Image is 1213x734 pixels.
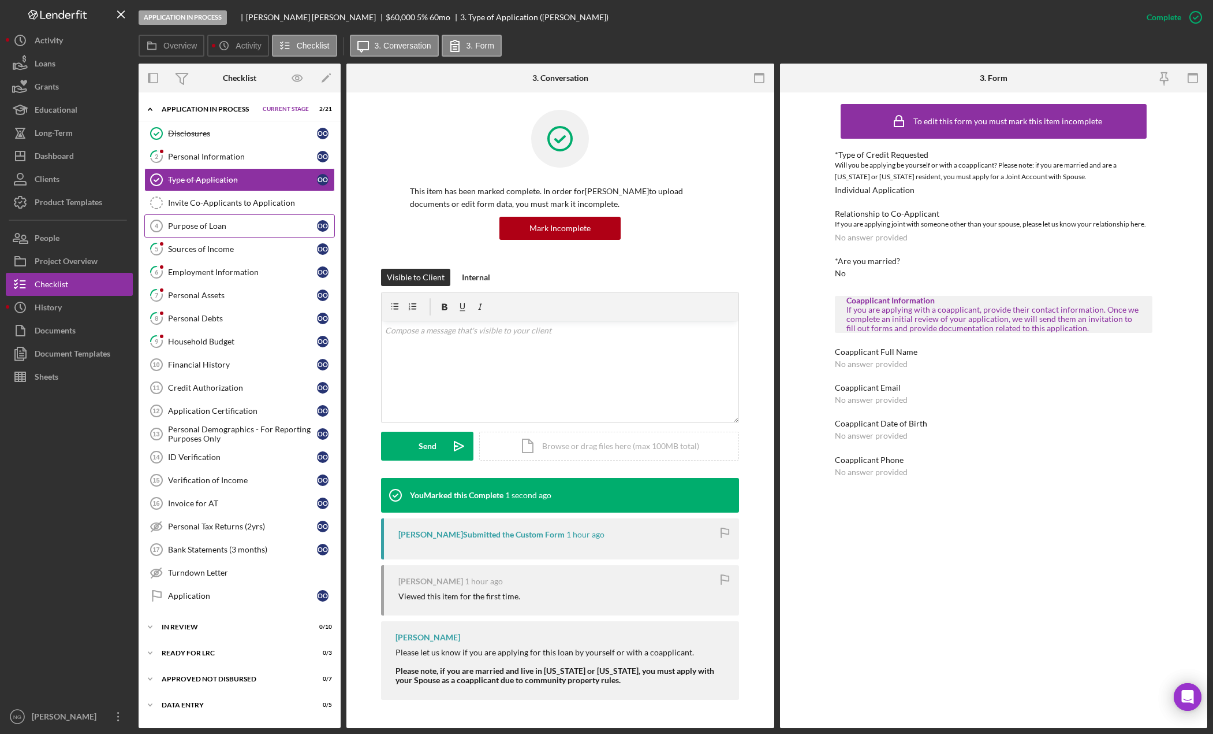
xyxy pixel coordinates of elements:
a: 2Personal InformationOO [144,145,335,168]
div: Personal Assets [168,291,317,300]
div: Loans [35,52,55,78]
a: 15Verification of IncomeOO [144,469,335,492]
div: Document Templates [35,342,110,368]
div: 2 / 21 [311,106,332,113]
div: 3. Type of Application ([PERSON_NAME]) [460,13,609,22]
div: O O [317,174,329,186]
a: History [6,296,133,319]
div: Individual Application [835,186,915,195]
div: O O [317,544,329,555]
div: Checklist [35,273,68,299]
div: Complete [1147,6,1181,29]
div: Sources of Income [168,244,317,254]
button: Educational [6,98,133,121]
button: Long-Term [6,121,133,144]
div: No answer provided [835,468,908,477]
div: [PERSON_NAME] Submitted the Custom Form [398,530,565,539]
span: $60,000 [386,12,415,22]
a: 5Sources of IncomeOO [144,238,335,261]
div: Employment Information [168,268,317,277]
a: 9Household BudgetOO [144,330,335,353]
a: People [6,227,133,250]
div: O O [317,451,329,463]
div: Documents [35,319,76,345]
a: 7Personal AssetsOO [144,284,335,307]
div: Relationship to Co-Applicant [835,209,1152,218]
div: Activity [35,29,63,55]
div: Product Templates [35,191,102,217]
div: O O [317,266,329,278]
div: Personal Information [168,152,317,161]
div: Dashboard [35,144,74,170]
div: [PERSON_NAME] [PERSON_NAME] [246,13,386,22]
div: O O [317,521,329,532]
div: O O [317,590,329,602]
div: O O [317,128,329,139]
tspan: 11 [152,384,159,391]
a: 16Invoice for ATOO [144,492,335,515]
button: Grants [6,75,133,98]
div: [PERSON_NAME] [395,633,460,642]
a: Activity [6,29,133,52]
div: Household Budget [168,337,317,346]
button: Product Templates [6,191,133,214]
text: NG [13,714,21,720]
div: Bank Statements (3 months) [168,545,317,554]
button: Loans [6,52,133,75]
button: Checklist [272,35,337,57]
div: Approved Not Disbursed [162,676,303,683]
div: Disclosures [168,129,317,138]
div: [PERSON_NAME] [398,577,463,586]
div: History [35,296,62,322]
div: [PERSON_NAME] [29,705,104,731]
a: Document Templates [6,342,133,365]
button: Project Overview [6,250,133,273]
a: 12Application CertificationOO [144,399,335,422]
button: Documents [6,319,133,342]
a: 10Financial HistoryOO [144,353,335,376]
span: Current Stage [263,106,309,113]
div: O O [317,313,329,324]
div: Ready for LRC [162,650,303,657]
tspan: 14 [152,454,160,461]
a: Turndown Letter [144,561,335,584]
div: Coapplicant Email [835,383,1152,392]
div: Coapplicant Phone [835,455,1152,465]
a: DisclosuresOO [144,122,335,145]
div: 60 mo [430,13,450,22]
div: Viewed this item for the first time. [398,592,520,601]
a: Personal Tax Returns (2yrs)OO [144,515,335,538]
tspan: 9 [155,338,159,345]
button: Clients [6,168,133,191]
div: Purpose of Loan [168,221,317,231]
div: *Type of Credit Requested [835,150,1152,160]
div: 3. Conversation [532,73,588,83]
div: Grants [35,75,59,101]
button: Sheets [6,365,133,388]
button: Checklist [6,273,133,296]
a: 8Personal DebtsOO [144,307,335,330]
div: Internal [462,269,490,286]
time: 2025-10-03 17:35 [465,577,503,586]
button: Internal [456,269,496,286]
a: 6Employment InformationOO [144,261,335,284]
div: Open Intercom Messenger [1174,683,1201,711]
div: Checklist [223,73,256,83]
label: Checklist [297,41,330,50]
tspan: 6 [155,268,159,276]
a: 13Personal Demographics - For Reporting Purposes OnlyOO [144,422,335,446]
div: 0 / 10 [311,624,332,631]
div: Project Overview [35,250,98,276]
a: 4Purpose of LoanOO [144,214,335,238]
a: 17Bank Statements (3 months)OO [144,538,335,561]
div: No answer provided [835,233,908,242]
div: Clients [35,168,59,194]
div: 0 / 7 [311,676,332,683]
tspan: 2 [155,153,158,160]
tspan: 15 [152,477,159,484]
